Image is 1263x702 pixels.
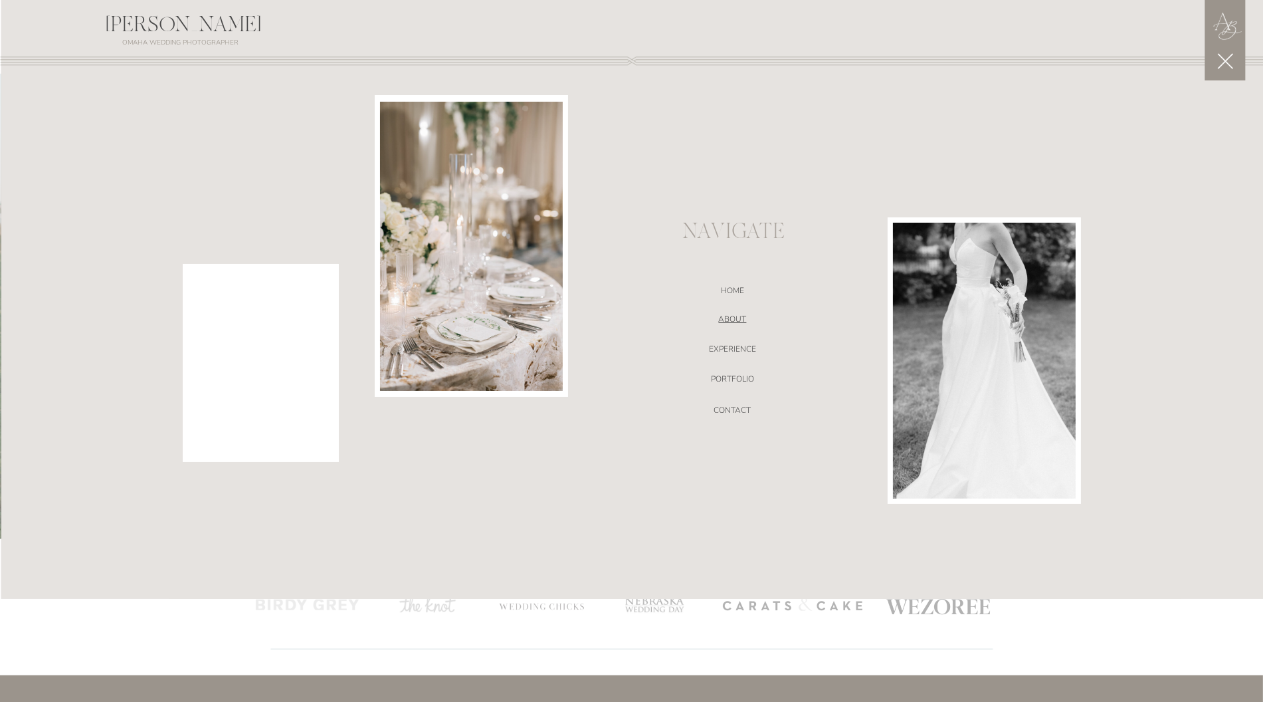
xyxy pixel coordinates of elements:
[592,286,874,299] a: HOME
[683,223,783,243] p: NAVIGATE
[592,344,874,358] a: EXPERIENCE
[592,406,874,419] a: CONTACT
[592,374,874,388] a: portfolio
[1,15,367,43] div: [PERSON_NAME]
[592,314,874,328] a: ABOUT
